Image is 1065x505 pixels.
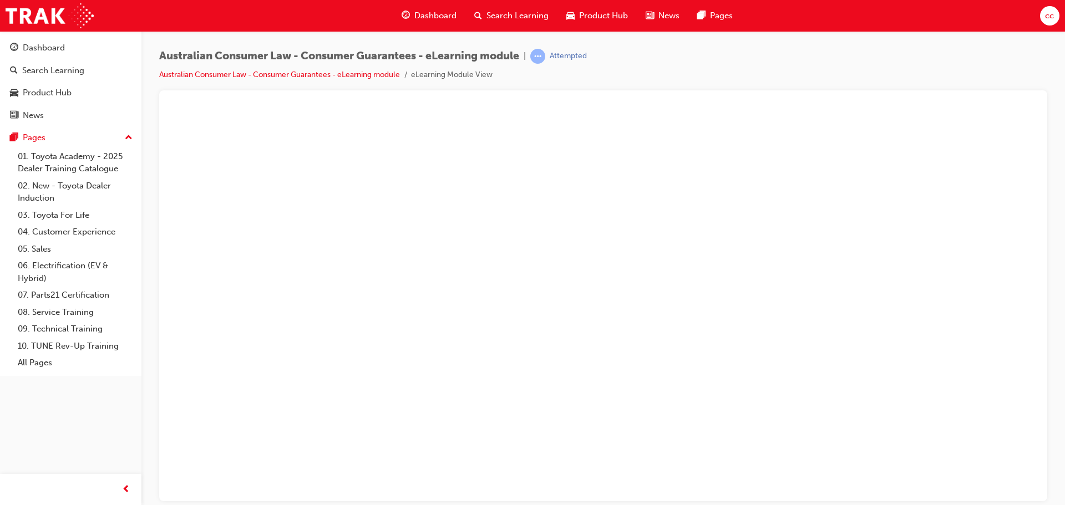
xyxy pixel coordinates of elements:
div: Dashboard [23,42,65,54]
span: search-icon [474,9,482,23]
a: 08. Service Training [13,304,137,321]
span: | [524,50,526,63]
a: 03. Toyota For Life [13,207,137,224]
button: Pages [4,127,137,148]
a: All Pages [13,354,137,371]
a: Product Hub [4,83,137,103]
div: Search Learning [22,64,84,77]
a: 10. TUNE Rev-Up Training [13,338,137,355]
span: News [658,9,679,22]
span: Australian Consumer Law - Consumer Guarantees - eLearning module [159,50,519,63]
span: car-icon [566,9,575,23]
span: car-icon [10,88,18,98]
div: News [23,109,44,122]
span: Pages [710,9,733,22]
span: search-icon [10,66,18,76]
span: news-icon [646,9,654,23]
span: cc [1045,9,1054,22]
span: pages-icon [697,9,706,23]
a: search-iconSearch Learning [465,4,557,27]
a: news-iconNews [637,4,688,27]
span: guage-icon [10,43,18,53]
a: 04. Customer Experience [13,223,137,241]
a: guage-iconDashboard [393,4,465,27]
a: 05. Sales [13,241,137,258]
img: Trak [6,3,94,28]
span: Dashboard [414,9,457,22]
div: Attempted [550,51,587,62]
a: pages-iconPages [688,4,742,27]
a: car-iconProduct Hub [557,4,637,27]
a: 02. New - Toyota Dealer Induction [13,177,137,207]
span: up-icon [125,131,133,145]
span: Search Learning [486,9,549,22]
a: Australian Consumer Law - Consumer Guarantees - eLearning module [159,70,400,79]
div: Pages [23,131,45,144]
a: Search Learning [4,60,137,81]
button: DashboardSearch LearningProduct HubNews [4,35,137,127]
span: pages-icon [10,133,18,143]
li: eLearning Module View [411,69,493,81]
a: 06. Electrification (EV & Hybrid) [13,257,137,287]
span: learningRecordVerb_ATTEMPT-icon [530,49,545,64]
a: 01. Toyota Academy - 2025 Dealer Training Catalogue [13,148,137,177]
button: cc [1040,6,1059,25]
div: Product Hub [23,86,72,99]
span: prev-icon [122,483,130,497]
a: 09. Technical Training [13,320,137,338]
span: Product Hub [579,9,628,22]
a: News [4,105,137,126]
a: 07. Parts21 Certification [13,287,137,304]
span: guage-icon [402,9,410,23]
a: Dashboard [4,38,137,58]
span: news-icon [10,111,18,121]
